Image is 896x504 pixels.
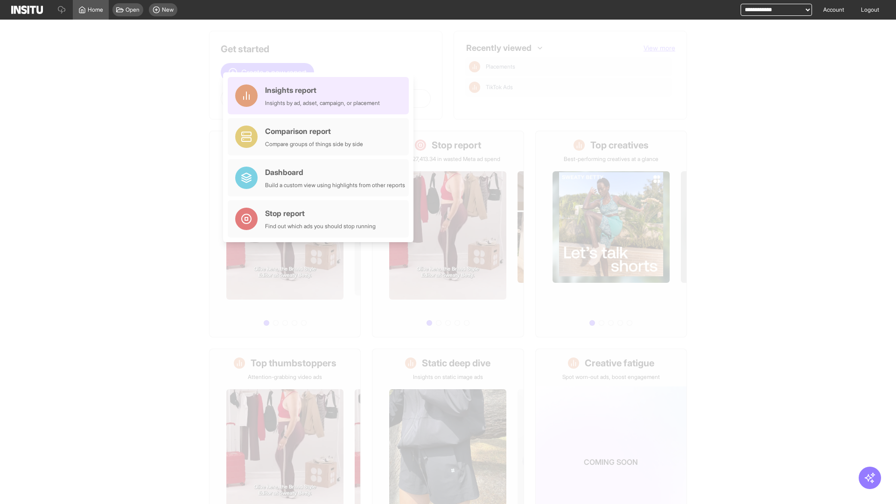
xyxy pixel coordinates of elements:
div: Insights report [265,84,380,96]
span: Home [88,6,103,14]
div: Comparison report [265,126,363,137]
div: Insights by ad, adset, campaign, or placement [265,99,380,107]
img: Logo [11,6,43,14]
span: Open [126,6,140,14]
div: Stop report [265,208,376,219]
div: Find out which ads you should stop running [265,223,376,230]
div: Build a custom view using highlights from other reports [265,182,405,189]
span: New [162,6,174,14]
div: Compare groups of things side by side [265,140,363,148]
div: Dashboard [265,167,405,178]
